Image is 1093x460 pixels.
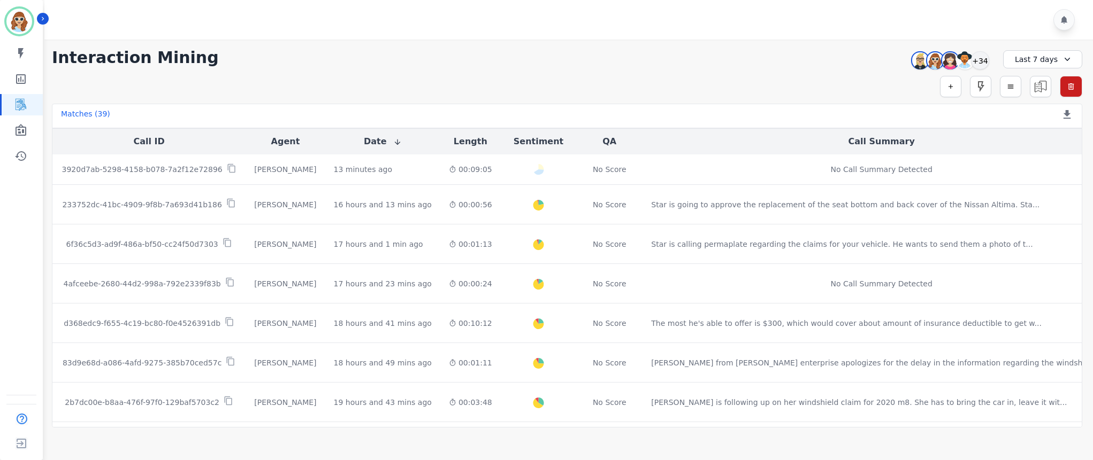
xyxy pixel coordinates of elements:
[63,357,222,368] p: 83d9e68d-a086-4afd-9275-385b70ced57c
[364,135,402,148] button: Date
[334,164,392,175] div: 13 minutes ago
[449,397,492,408] div: 00:03:48
[651,239,1033,250] div: Star is calling permaplate regarding the claims for your vehicle. He wants to send them a photo o...
[254,164,316,175] div: [PERSON_NAME]
[593,199,626,210] div: No Score
[334,397,432,408] div: 19 hours and 43 mins ago
[449,357,492,368] div: 00:01:11
[254,239,316,250] div: [PERSON_NAME]
[449,164,492,175] div: 00:09:05
[593,239,626,250] div: No Score
[254,278,316,289] div: [PERSON_NAME]
[1003,50,1082,68] div: Last 7 days
[971,51,989,69] div: +34
[64,278,221,289] p: 4afceebe-2680-44d2-998a-792e2339f83b
[271,135,300,148] button: Agent
[133,135,164,148] button: Call ID
[449,318,492,329] div: 00:10:12
[254,397,316,408] div: [PERSON_NAME]
[334,199,432,210] div: 16 hours and 13 mins ago
[64,318,220,329] p: d368edc9-f655-4c19-bc80-f0e4526391db
[334,278,432,289] div: 17 hours and 23 mins ago
[593,318,626,329] div: No Score
[254,357,316,368] div: [PERSON_NAME]
[514,135,563,148] button: Sentiment
[651,318,1042,329] div: The most he's able to offer is $300, which would cover about amount of insurance deductible to ge...
[454,135,487,148] button: Length
[254,199,316,210] div: [PERSON_NAME]
[651,397,1067,408] div: [PERSON_NAME] is following up on her windshield claim for 2020 m8. She has to bring the car in, l...
[61,108,110,123] div: Matches ( 39 )
[449,278,492,289] div: 00:00:24
[62,164,223,175] p: 3920d7ab-5298-4158-b078-7a2f12e72896
[848,135,914,148] button: Call Summary
[602,135,616,148] button: QA
[651,199,1040,210] div: Star is going to approve the replacement of the seat bottom and back cover of the Nissan Altima. ...
[65,397,219,408] p: 2b7dc00e-b8aa-476f-97f0-129baf5703c2
[334,357,432,368] div: 18 hours and 49 mins ago
[593,357,626,368] div: No Score
[6,9,32,34] img: Bordered avatar
[449,239,492,250] div: 00:01:13
[254,318,316,329] div: [PERSON_NAME]
[334,239,423,250] div: 17 hours and 1 min ago
[449,199,492,210] div: 00:00:56
[593,278,626,289] div: No Score
[593,164,626,175] div: No Score
[66,239,218,250] p: 6f36c5d3-ad9f-486a-bf50-cc24f50d7303
[593,397,626,408] div: No Score
[334,318,432,329] div: 18 hours and 41 mins ago
[52,48,219,67] h1: Interaction Mining
[62,199,221,210] p: 233752dc-41bc-4909-9f8b-7a693d41b186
